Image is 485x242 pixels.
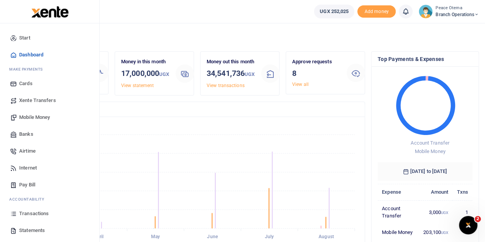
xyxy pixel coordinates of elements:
span: 2 [475,216,481,222]
a: Dashboard [6,46,93,63]
small: UGX [159,71,169,77]
span: ake Payments [13,66,43,72]
tspan: August [319,234,334,239]
a: Banks [6,126,93,143]
td: 203,100 [419,224,452,240]
h3: 34,541,736 [207,67,255,80]
a: Airtime [6,143,93,160]
a: Cards [6,75,93,92]
a: Internet [6,160,93,176]
th: Amount [419,184,452,200]
span: Airtime [19,147,36,155]
a: Transactions [6,205,93,222]
tspan: May [151,234,160,239]
span: Cards [19,80,33,87]
li: Wallet ballance [311,5,357,18]
p: Money out this month [207,58,255,66]
span: Branch Operations [436,11,479,18]
a: Statements [6,222,93,239]
span: Dashboard [19,51,43,59]
h3: 17,000,000 [121,67,169,80]
li: M [6,63,93,75]
a: Add money [357,8,396,14]
span: Internet [19,164,37,172]
th: Expense [378,184,419,200]
span: Pay Bill [19,181,35,189]
td: Account Transfer [378,200,419,224]
p: Approve requests [292,58,340,66]
th: Txns [452,184,472,200]
td: 3,000 [419,200,452,224]
a: View transactions [207,83,245,88]
li: Toup your wallet [357,5,396,18]
small: UGX [441,211,448,215]
a: View all [292,82,309,87]
h4: Top Payments & Expenses [378,55,472,63]
h4: Transactions Overview [36,105,358,114]
td: 2 [452,224,472,240]
a: View statement [121,83,154,88]
li: Ac [6,193,93,205]
iframe: Intercom live chat [459,216,477,234]
span: Start [19,34,30,42]
small: Peace Otema [436,5,479,12]
span: Statements [19,227,45,234]
span: UGX 252,025 [320,8,349,15]
a: Xente Transfers [6,92,93,109]
span: Banks [19,130,33,138]
h6: [DATE] to [DATE] [378,162,472,181]
img: profile-user [419,5,432,18]
a: logo-small logo-large logo-large [31,8,69,14]
a: UGX 252,025 [314,5,354,18]
span: Mobile Money [19,114,50,121]
small: UGX [245,71,255,77]
a: profile-user Peace Otema Branch Operations [419,5,479,18]
a: Mobile Money [6,109,93,126]
small: UGX [441,230,448,235]
td: Mobile Money [378,224,419,240]
span: Mobile Money [414,148,445,154]
td: 1 [452,200,472,224]
span: countability [15,196,44,202]
span: Add money [357,5,396,18]
a: Start [6,30,93,46]
a: Pay Bill [6,176,93,193]
tspan: April [94,234,104,239]
h3: 8 [292,67,340,79]
span: Account Transfer [411,140,449,146]
h4: Hello Peace [29,33,479,41]
span: Transactions [19,210,49,217]
span: Xente Transfers [19,97,56,104]
img: logo-large [31,6,69,18]
p: Money in this month [121,58,169,66]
